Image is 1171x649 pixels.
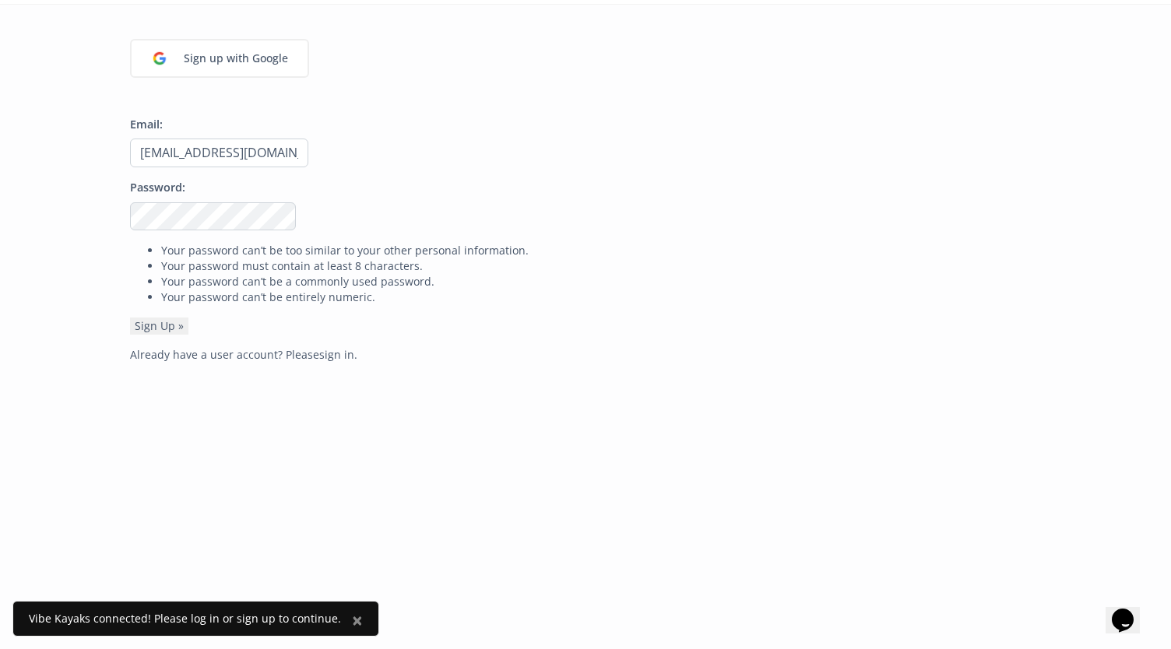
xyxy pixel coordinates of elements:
button: Close [336,602,378,639]
li: Your password can’t be a commonly used password. [161,274,1041,289]
li: Your password must contain at least 8 characters. [161,258,1041,274]
div: Vibe Kayaks connected! Please log in or sign up to continue. [29,611,341,626]
p: Already have a user account? Please . [130,347,1041,363]
a: Sign up with Google [130,39,309,78]
iframe: chat widget [1106,587,1155,633]
label: Password: [130,180,185,196]
span: × [352,607,363,633]
div: Sign up with Google [176,42,296,75]
button: Sign Up » [130,317,188,335]
img: google_login_logo_184.png [143,42,176,75]
li: Your password can’t be entirely numeric. [161,289,1041,305]
label: Email: [130,117,163,133]
li: Your password can’t be too similar to your other personal information. [161,243,1041,258]
a: sign in [319,347,354,362]
input: Email address [130,139,308,167]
